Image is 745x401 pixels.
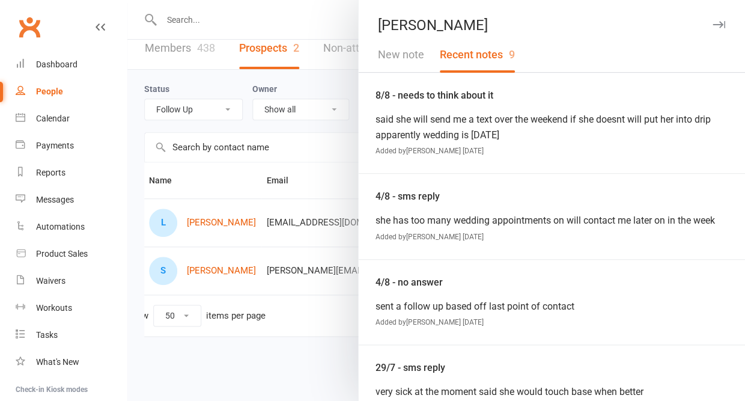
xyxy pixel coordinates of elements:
div: Automations [36,222,85,231]
div: 4/8 - no answer [376,277,728,288]
div: What's New [36,357,79,367]
button: New note [370,37,432,72]
button: Recent notes9 [432,37,523,72]
a: Tasks [16,322,127,349]
div: 4/8 - sms reply [376,191,728,202]
div: she has too many wedding appointments on will contact me later on in the week [376,213,728,228]
div: [PERSON_NAME] [359,17,745,34]
span: 9 [509,48,515,61]
div: People [36,87,63,96]
div: Added by [PERSON_NAME] [DATE] [376,233,728,241]
div: 29/7 - sms reply [376,362,728,373]
div: sent a follow up based off last point of contact [376,299,728,314]
div: Waivers [36,276,65,286]
div: Dashboard [36,60,78,69]
a: Clubworx [14,12,44,42]
a: Automations [16,213,127,240]
div: Product Sales [36,249,88,259]
a: Calendar [16,105,127,132]
a: Dashboard [16,51,127,78]
div: Tasks [36,330,58,340]
div: Messages [36,195,74,204]
div: very sick at the moment said she would touch base when better [376,384,728,400]
div: Added by [PERSON_NAME] [DATE] [376,318,728,326]
div: Added by [PERSON_NAME] [DATE] [376,147,728,155]
div: Workouts [36,303,72,313]
div: said she will send me a text over the weekend if she doesnt will put her into drip apparently wed... [376,112,728,142]
a: Reports [16,159,127,186]
a: Product Sales [16,240,127,268]
div: 8/8 - needs to think about it [376,90,728,101]
a: Messages [16,186,127,213]
a: Workouts [16,295,127,322]
a: What's New [16,349,127,376]
a: Payments [16,132,127,159]
a: People [16,78,127,105]
div: Payments [36,141,74,150]
a: Waivers [16,268,127,295]
div: Reports [36,168,65,177]
div: Calendar [36,114,70,123]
